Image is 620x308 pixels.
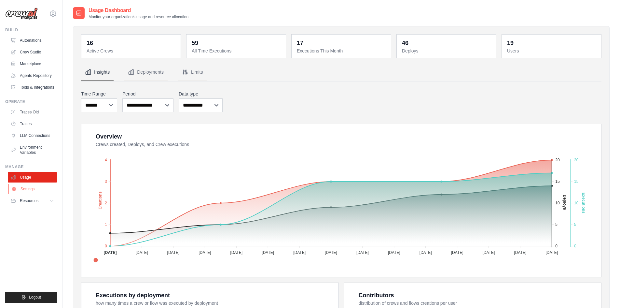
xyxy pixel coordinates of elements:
tspan: 10 [574,201,579,205]
a: Traces [8,119,57,129]
a: Crew Studio [8,47,57,57]
text: Creations [98,191,103,210]
tspan: [DATE] [420,250,432,255]
a: Traces Old [8,107,57,117]
text: Deploys [562,195,567,210]
div: Executions by deployment [96,291,170,300]
tspan: [DATE] [325,250,337,255]
div: Manage [5,164,57,169]
tspan: [DATE] [136,250,148,255]
tspan: [DATE] [514,250,527,255]
a: LLM Connections [8,130,57,141]
tspan: 5 [574,222,576,227]
tspan: [DATE] [451,250,463,255]
tspan: 15 [555,179,560,184]
label: Period [122,91,173,97]
button: Resources [8,196,57,206]
div: Contributors [359,291,394,300]
h2: Usage Dashboard [89,7,188,14]
tspan: 0 [555,244,558,248]
tspan: 3 [105,179,107,184]
a: Tools & Integrations [8,82,57,93]
span: Logout [29,295,41,300]
button: Deployments [124,64,168,81]
div: Overview [96,132,122,141]
img: Logo [5,7,38,20]
tspan: [DATE] [262,250,274,255]
tspan: [DATE] [356,250,369,255]
dt: Crews created, Deploys, and Crew executions [96,141,593,148]
tspan: [DATE] [483,250,495,255]
a: Settings [8,184,58,194]
a: Agents Repository [8,70,57,81]
div: 59 [192,38,198,48]
tspan: [DATE] [167,250,180,255]
div: 16 [87,38,93,48]
button: Insights [81,64,114,81]
tspan: 10 [555,201,560,205]
tspan: 5 [555,222,558,227]
dt: how many times a crew or flow was executed by deployment [96,300,331,306]
div: 19 [507,38,514,48]
tspan: 20 [555,158,560,162]
button: Logout [5,292,57,303]
tspan: [DATE] [388,250,400,255]
text: Executions [581,193,586,213]
dt: Deploys [402,48,492,54]
dt: Executions This Month [297,48,387,54]
span: Resources [20,198,38,203]
dt: All Time Executions [192,48,282,54]
nav: Tabs [81,64,601,81]
tspan: 1 [105,222,107,227]
a: Usage [8,172,57,183]
div: 17 [297,38,303,48]
tspan: [DATE] [545,250,558,255]
tspan: [DATE] [230,250,242,255]
tspan: 4 [105,158,107,162]
button: Limits [178,64,207,81]
a: Automations [8,35,57,46]
tspan: 0 [574,244,576,248]
p: Monitor your organization's usage and resource allocation [89,14,188,20]
tspan: 2 [105,201,107,205]
dt: distribution of crews and flows creations per user [359,300,594,306]
dt: Users [507,48,597,54]
tspan: 20 [574,158,579,162]
tspan: [DATE] [293,250,306,255]
tspan: [DATE] [104,250,117,255]
div: 46 [402,38,408,48]
a: Environment Variables [8,142,57,158]
dt: Active Crews [87,48,177,54]
a: Marketplace [8,59,57,69]
tspan: [DATE] [199,250,211,255]
tspan: 15 [574,179,579,184]
label: Time Range [81,91,117,97]
div: Operate [5,99,57,104]
div: Build [5,27,57,33]
tspan: 0 [105,244,107,248]
label: Data type [179,91,223,97]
